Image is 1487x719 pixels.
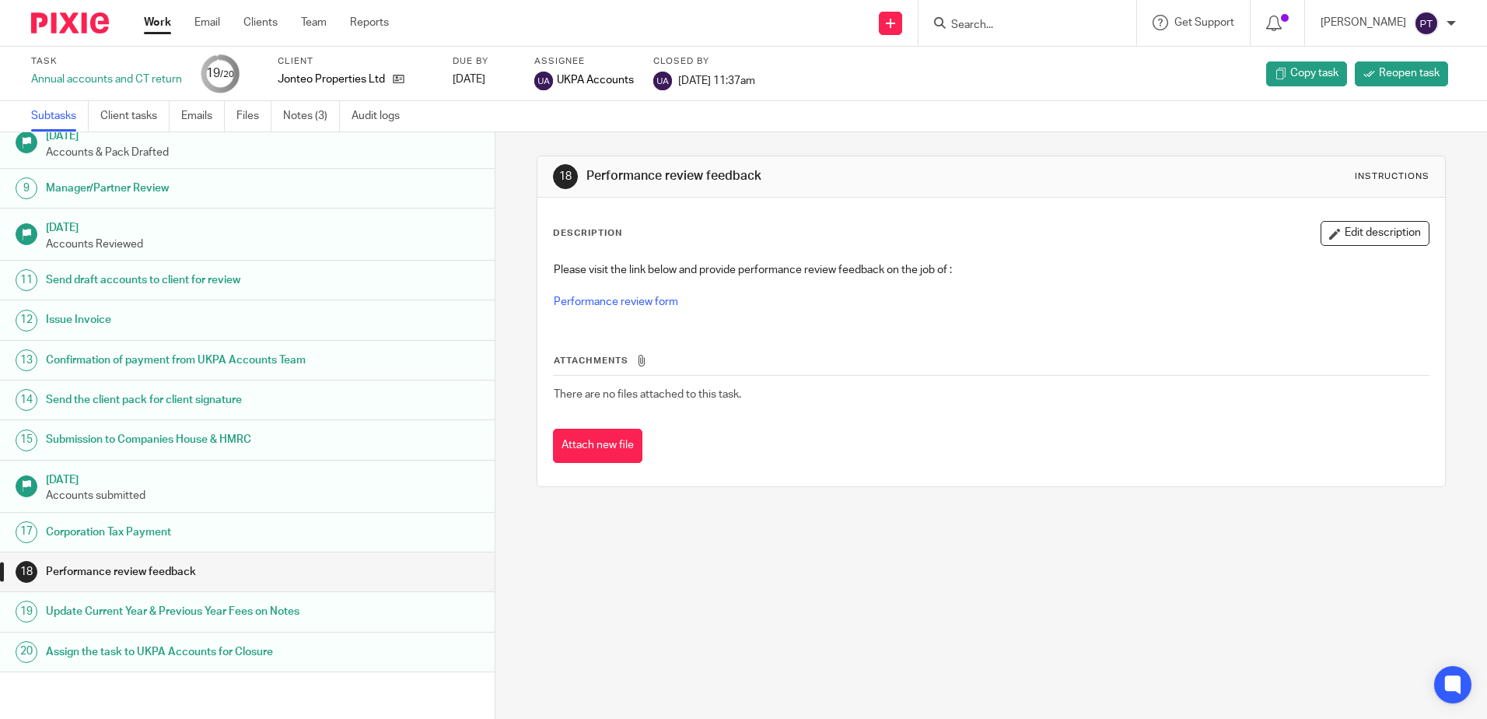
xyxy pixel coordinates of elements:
div: 18 [16,561,37,583]
img: svg%3E [1414,11,1439,36]
a: Emails [181,101,225,132]
a: Team [301,15,327,30]
h1: Update Current Year & Previous Year Fees on Notes [46,600,335,623]
a: Reopen task [1355,61,1448,86]
h1: Corporation Tax Payment [46,521,335,544]
img: svg%3E [534,72,553,90]
span: UKPA Accounts [557,72,634,88]
span: [DATE] 11:37am [678,75,755,86]
img: Pixie [31,12,109,33]
span: Attachments [554,356,628,365]
h1: Performance review feedback [46,560,335,584]
button: Attach new file [553,429,642,464]
div: 14 [16,389,37,411]
div: 19 [16,601,37,623]
p: Accounts submitted [46,488,480,503]
div: 18 [553,164,578,189]
input: Search [950,19,1090,33]
span: Get Support [1174,17,1234,28]
h1: Send the client pack for client signature [46,388,335,412]
a: Email [194,15,220,30]
div: 20 [16,641,37,663]
label: Client [278,55,433,68]
a: Subtasks [31,101,89,132]
div: [DATE] [453,72,515,87]
h1: [DATE] [46,125,480,144]
label: Closed by [653,55,755,68]
a: Work [144,15,171,30]
h1: [DATE] [46,216,480,236]
a: Notes (3) [283,101,340,132]
div: 9 [16,177,37,199]
a: Reports [350,15,389,30]
a: Clients [243,15,278,30]
div: 12 [16,310,37,331]
p: Accounts Reviewed [46,237,480,252]
h1: Manager/Partner Review [46,177,335,200]
a: Client tasks [100,101,170,132]
label: Due by [453,55,515,68]
div: 13 [16,349,37,371]
label: Assignee [534,55,634,68]
div: 17 [16,521,37,543]
a: Audit logs [352,101,411,132]
span: There are no files attached to this task. [554,389,741,400]
p: Jonteo Properties Ltd [278,72,385,87]
a: Performance review form [554,296,678,307]
a: Files [236,101,271,132]
div: Annual accounts and CT return [31,72,182,87]
img: svg%3E [653,72,672,90]
div: 19 [206,65,234,82]
label: Task [31,55,182,68]
div: 11 [16,269,37,291]
h1: Send draft accounts to client for review [46,268,335,292]
h1: Assign the task to UKPA Accounts for Closure [46,640,335,664]
div: Instructions [1355,170,1429,183]
p: Please visit the link below and provide performance review feedback on the job of : [554,262,1428,278]
h1: Submission to Companies House & HMRC [46,428,335,451]
h1: Confirmation of payment from UKPA Accounts Team [46,349,335,372]
p: Accounts & Pack Drafted [46,145,480,160]
h1: Performance review feedback [586,168,1024,184]
span: Copy task [1290,65,1338,81]
a: Copy task [1266,61,1347,86]
span: Reopen task [1379,65,1440,81]
h1: Issue Invoice [46,308,335,331]
div: 15 [16,430,37,451]
small: /20 [220,70,234,79]
h1: [DATE] [46,468,480,488]
button: Edit description [1321,221,1429,246]
p: Description [553,227,622,240]
p: [PERSON_NAME] [1321,15,1406,30]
